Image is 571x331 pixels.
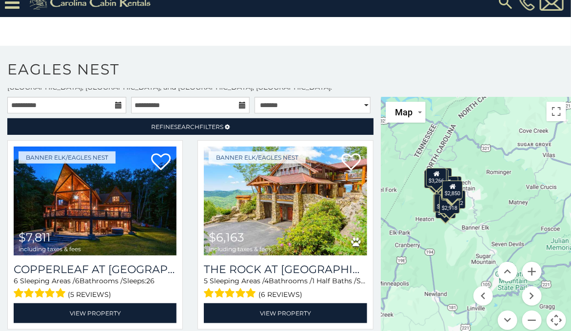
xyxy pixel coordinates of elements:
a: Copperleaf at Eagles Nest $7,811 including taxes & fees [14,147,177,256]
button: Move right [522,286,542,306]
div: Sleeping Areas / Bathrooms / Sleeps: [204,276,367,301]
img: Copperleaf at Eagles Nest [14,147,177,256]
span: 6 [14,276,18,285]
span: 1 Half Baths / [312,276,356,285]
div: $2,753 [442,181,462,199]
div: $2,974 [441,182,462,200]
span: 26 [146,276,155,285]
a: Add to favorites [342,152,361,173]
span: 4 [264,276,269,285]
span: $7,811 [19,230,51,244]
img: The Rock at Eagles Nest [204,147,367,256]
div: $2,850 [442,181,463,199]
a: Add to favorites [151,152,171,173]
div: Sleeping Areas / Bathrooms / Sleeps: [14,276,177,301]
span: including taxes & fees [19,246,81,252]
div: $2,564 [434,193,454,212]
div: $2,872 [433,194,453,213]
button: Zoom in [522,262,542,281]
a: RefineSearchFilters [7,118,374,135]
a: Banner Elk/Eagles Nest [19,151,116,164]
button: Move up [498,262,517,281]
div: $2,918 [439,195,460,214]
div: $2,013 [435,200,456,218]
span: 6 [75,276,79,285]
span: Map [395,107,413,117]
div: $3,149 [424,169,445,188]
div: $3,266 [426,168,447,186]
a: View Property [204,303,367,323]
div: $3,160 [433,194,454,212]
span: (6 reviews) [258,288,302,301]
button: Change map style [386,102,426,123]
button: Move down [498,311,517,330]
span: (5 reviews) [68,288,112,301]
h3: The Rock at Eagles Nest [204,263,367,276]
div: $4,222 [445,190,466,209]
button: Toggle fullscreen view [547,102,566,121]
div: $2,903 [441,176,462,194]
button: Move left [473,286,493,306]
a: The Rock at Eagles Nest $6,163 including taxes & fees [204,147,367,256]
h3: Copperleaf at Eagles Nest [14,263,177,276]
button: Map camera controls [547,311,566,330]
a: Banner Elk/Eagles Nest [209,151,306,164]
a: The Rock at [GEOGRAPHIC_DATA] [204,263,367,276]
div: $2,704 [428,168,449,187]
a: View Property [14,303,177,323]
button: Zoom out [522,311,542,330]
span: including taxes & fees [209,246,271,252]
span: Search [174,123,199,130]
span: Refine Filters [151,123,223,130]
span: 5 [204,276,208,285]
a: Copperleaf at [GEOGRAPHIC_DATA] [14,263,177,276]
span: $6,163 [209,230,244,244]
